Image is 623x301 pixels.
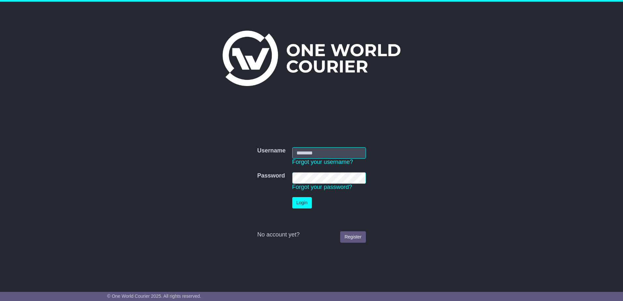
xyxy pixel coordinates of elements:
a: Register [340,231,366,243]
label: Username [257,147,285,154]
a: Forgot your username? [292,159,353,165]
label: Password [257,172,285,179]
div: No account yet? [257,231,366,238]
a: Forgot your password? [292,184,352,190]
button: Login [292,197,312,208]
img: One World [223,31,400,86]
span: © One World Courier 2025. All rights reserved. [107,294,201,299]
